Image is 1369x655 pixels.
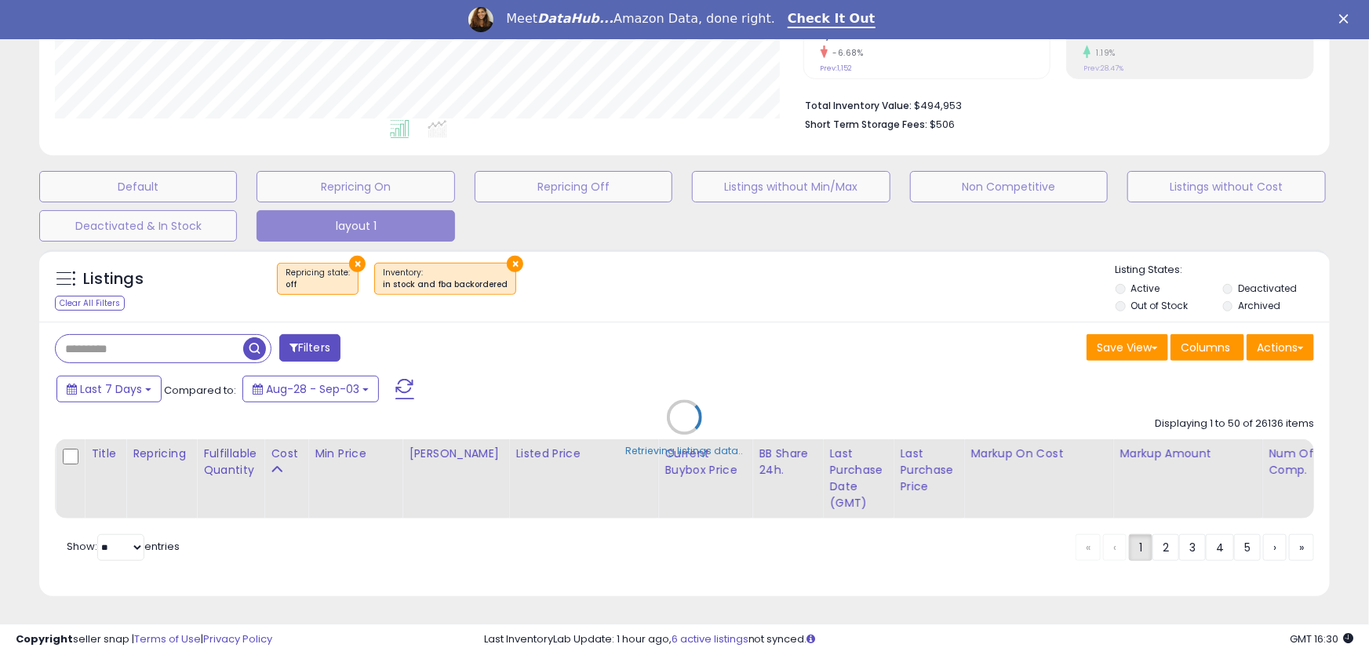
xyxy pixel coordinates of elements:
[39,210,237,242] button: Deactivated & In Stock
[39,171,237,202] button: Default
[475,171,672,202] button: Repricing Off
[134,631,201,646] a: Terms of Use
[821,64,853,73] small: Prev: 1,152
[806,95,1302,114] li: $494,953
[910,171,1108,202] button: Non Competitive
[806,99,912,112] b: Total Inventory Value:
[788,11,876,28] a: Check It Out
[1290,631,1353,646] span: 2025-09-11 16:30 GMT
[257,210,454,242] button: layout 1
[930,117,956,132] span: $506
[1127,171,1325,202] button: Listings without Cost
[1090,47,1116,59] small: 1.19%
[626,444,744,458] div: Retrieving listings data..
[1339,14,1355,24] div: Close
[468,7,493,32] img: Profile image for Georgie
[828,47,864,59] small: -6.68%
[1083,64,1123,73] small: Prev: 28.47%
[672,631,748,646] a: 6 active listings
[506,11,775,27] div: Meet Amazon Data, done right.
[16,631,73,646] strong: Copyright
[484,632,1353,647] div: Last InventoryLab Update: 1 hour ago, not synced.
[537,11,614,26] i: DataHub...
[806,118,928,131] b: Short Term Storage Fees:
[203,631,272,646] a: Privacy Policy
[692,171,890,202] button: Listings without Min/Max
[257,171,454,202] button: Repricing On
[16,632,272,647] div: seller snap | |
